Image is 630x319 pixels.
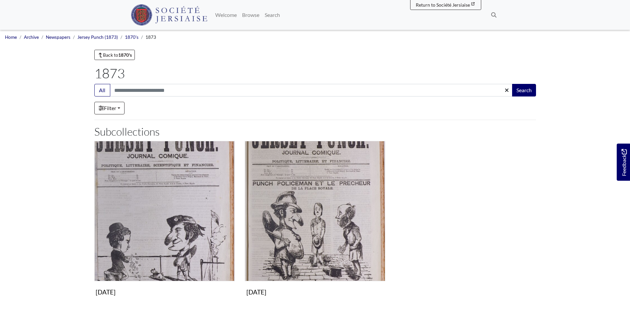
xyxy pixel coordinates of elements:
[94,102,125,114] a: Filter
[94,141,235,281] img: November 1873
[94,141,536,317] section: Subcollections
[213,8,239,22] a: Welcome
[512,84,536,96] button: Search
[131,3,208,27] a: Société Jersiaise logo
[94,141,235,299] a: November 1873 [DATE]
[110,84,513,96] input: Search this collection...
[239,8,262,22] a: Browse
[94,50,135,60] a: Back to1870's
[118,52,132,58] strong: 1870's
[5,34,17,40] a: Home
[94,65,536,81] h1: 1873
[145,34,156,40] span: 1873
[77,34,118,40] a: Jersey Punch (1873)
[94,125,536,138] h2: Subcollections
[245,141,385,281] img: December 1873
[46,34,70,40] a: Newspapers
[416,2,470,8] span: Return to Société Jersiaise
[131,4,208,26] img: Société Jersiaise
[94,84,110,96] button: All
[617,144,630,181] a: Would you like to provide feedback?
[262,8,283,22] a: Search
[620,149,628,176] span: Feedback
[245,141,385,299] a: December 1873 [DATE]
[89,141,240,309] div: Subcollection
[240,141,390,309] div: Subcollection
[125,34,138,40] a: 1870's
[24,34,39,40] a: Archive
